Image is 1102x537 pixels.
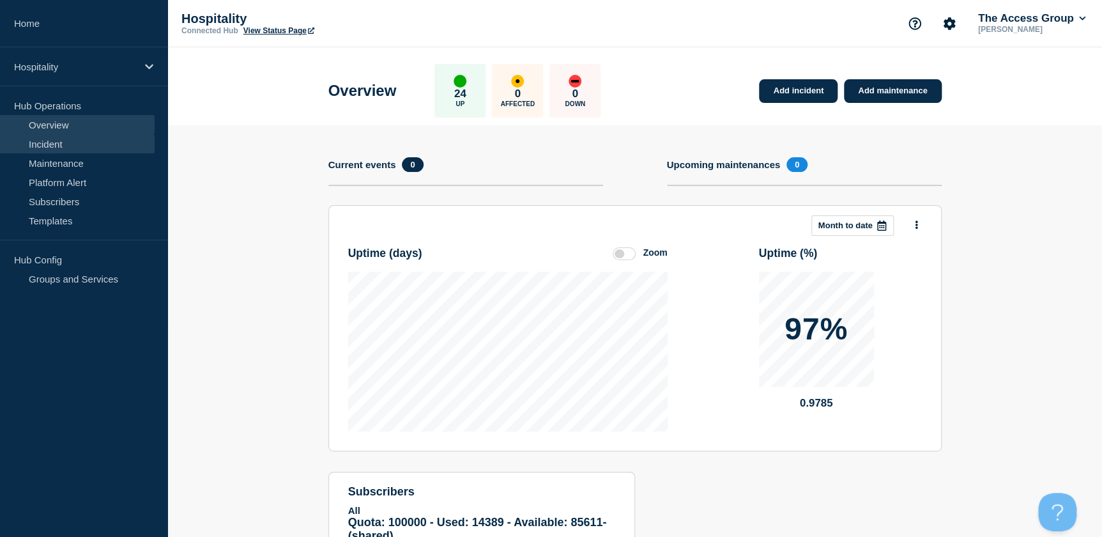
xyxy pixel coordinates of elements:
p: Hospitality [181,12,437,26]
h3: Uptime ( % ) [759,247,818,260]
a: Add maintenance [844,79,941,103]
p: Connected Hub [181,26,238,35]
span: 0 [786,157,807,172]
span: 0 [402,157,423,172]
iframe: Help Scout Beacon - Open [1038,493,1076,531]
p: [PERSON_NAME] [976,25,1088,34]
div: up [454,75,466,88]
button: The Access Group [976,12,1088,25]
a: View Status Page [243,26,314,35]
button: Month to date [811,215,894,236]
p: Hospitality [14,61,137,72]
div: Zoom [643,247,667,258]
p: Affected [501,100,535,107]
h4: Upcoming maintenances [667,159,781,170]
p: 0.9785 [759,397,874,410]
p: 0 [572,88,578,100]
div: affected [511,75,524,88]
h1: Overview [328,82,397,100]
button: Support [901,10,928,37]
p: 24 [454,88,466,100]
p: Down [565,100,585,107]
p: All [348,505,615,516]
button: Account settings [936,10,963,37]
p: 0 [515,88,521,100]
p: Month to date [818,221,873,230]
h4: Current events [328,159,396,170]
h4: subscribers [348,485,615,499]
h3: Uptime ( days ) [348,247,422,260]
a: Add incident [759,79,838,103]
div: down [569,75,581,88]
p: 97% [784,314,848,345]
p: Up [455,100,464,107]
